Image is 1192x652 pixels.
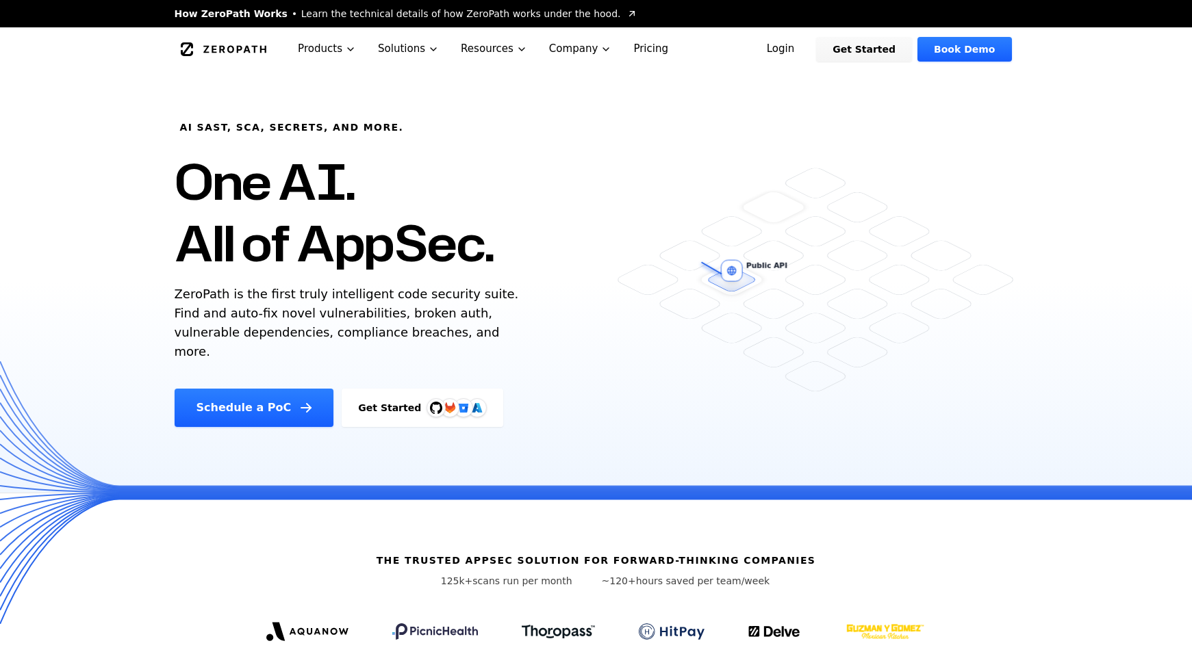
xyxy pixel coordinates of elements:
[175,7,637,21] a: How ZeroPath WorksLearn the technical details of how ZeroPath works under the hood.
[175,285,525,361] p: ZeroPath is the first truly intelligent code security suite. Find and auto-fix novel vulnerabilit...
[441,575,473,586] span: 125k+
[180,120,404,134] h6: AI SAST, SCA, Secrets, and more.
[845,615,926,648] img: GYG
[175,151,494,274] h1: One AI. All of AppSec.
[287,27,367,70] button: Products
[422,574,591,588] p: scans run per month
[301,7,621,21] span: Learn the technical details of how ZeroPath works under the hood.
[602,574,770,588] p: hours saved per team/week
[917,37,1011,62] a: Book Demo
[175,7,288,21] span: How ZeroPath Works
[342,389,503,427] a: Get StartedGitHubGitLabAzure
[175,389,334,427] a: Schedule a PoC
[522,625,595,638] img: Thoropass
[472,402,483,413] img: Azure
[367,27,450,70] button: Solutions
[750,37,811,62] a: Login
[430,402,442,414] img: GitHub
[816,37,912,62] a: Get Started
[456,400,471,415] svg: Bitbucket
[158,27,1035,70] nav: Global
[622,27,679,70] a: Pricing
[436,394,464,421] img: GitLab
[450,27,538,70] button: Resources
[377,553,816,567] h6: The Trusted AppSec solution for forward-thinking companies
[538,27,623,70] button: Company
[602,575,636,586] span: ~120+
